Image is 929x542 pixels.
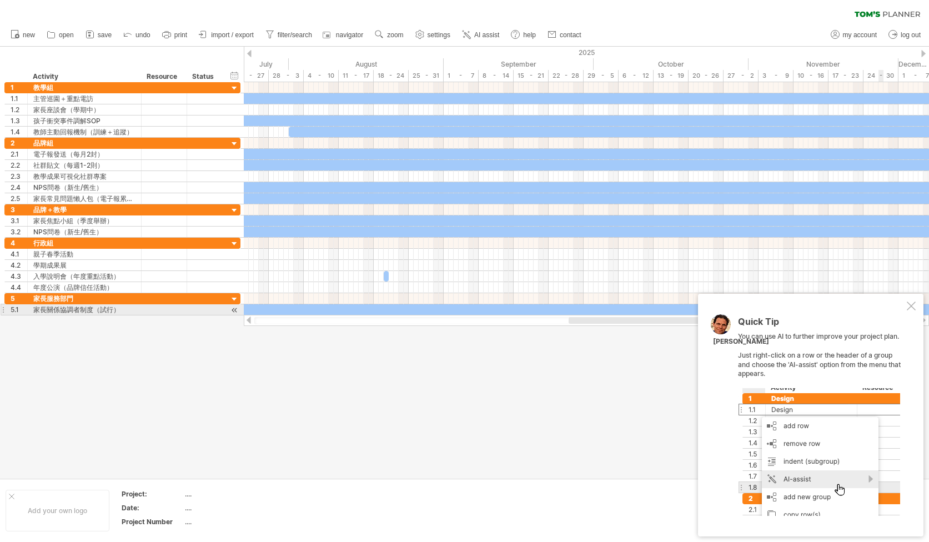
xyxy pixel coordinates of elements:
[11,160,27,170] div: 2.2
[11,149,27,159] div: 2.1
[545,28,585,42] a: contact
[33,215,135,226] div: 家長焦點小組（季度舉辦）
[11,104,27,115] div: 1.2
[44,28,77,42] a: open
[33,204,135,215] div: 品牌＋教學
[98,31,112,39] span: save
[549,70,584,82] div: 22 - 28
[523,31,536,39] span: help
[33,238,135,248] div: 行政組
[724,70,759,82] div: 27 - 2
[33,304,135,315] div: 家長關係協調者制度（試行）
[122,489,183,499] div: Project:
[33,104,135,115] div: 家長座談會（學期中）
[23,31,35,39] span: new
[594,58,749,70] div: October 2025
[289,58,444,70] div: August 2025
[33,293,135,304] div: 家長服務部門
[11,204,27,215] div: 3
[304,70,339,82] div: 4 - 10
[33,260,135,270] div: 學期成果展
[508,28,539,42] a: help
[689,70,724,82] div: 20 - 26
[33,160,135,170] div: 社群貼文（每週1-2則）
[749,58,898,70] div: November 2025
[372,28,406,42] a: zoom
[33,138,135,148] div: 品牌組
[196,28,257,42] a: import / export
[33,93,135,104] div: 主管巡園＋重點電訪
[11,82,27,93] div: 1
[828,28,880,42] a: my account
[33,149,135,159] div: 電子報發送（每月2封）
[122,503,183,513] div: Date:
[560,31,581,39] span: contact
[11,171,27,182] div: 2.3
[11,260,27,270] div: 4.2
[459,28,503,42] a: AI assist
[11,193,27,204] div: 2.5
[33,193,135,204] div: 家長常見問題懶人包（電子報累積）
[11,238,27,248] div: 4
[33,116,135,126] div: 孩子衝突事件調解SOP
[33,171,135,182] div: 教學成果可視化社群專案
[409,70,444,82] div: 25 - 31
[584,70,619,82] div: 29 - 5
[474,31,499,39] span: AI assist
[444,58,594,70] div: September 2025
[229,304,240,316] div: scroll to activity
[234,70,269,82] div: 21 - 27
[11,138,27,148] div: 2
[738,317,905,516] div: You can use AI to further improve your project plan. Just right-click on a row or the header of a...
[374,70,409,82] div: 18 - 24
[6,490,109,531] div: Add your own logo
[713,337,769,347] div: [PERSON_NAME]
[11,271,27,282] div: 4.3
[794,70,828,82] div: 10 - 16
[413,28,454,42] a: settings
[759,70,794,82] div: 3 - 9
[514,70,549,82] div: 15 - 21
[619,70,654,82] div: 6 - 12
[33,227,135,237] div: NPS問卷（新生/舊生）
[269,70,304,82] div: 28 - 3
[11,182,27,193] div: 2.4
[654,70,689,82] div: 13 - 19
[387,31,403,39] span: zoom
[33,282,135,293] div: 年度公演（品牌信任活動）
[336,31,363,39] span: navigator
[174,31,187,39] span: print
[11,227,27,237] div: 3.2
[33,182,135,193] div: NPS問卷（新生/舊生）
[185,489,278,499] div: ....
[83,28,115,42] a: save
[122,517,183,526] div: Project Number
[901,31,921,39] span: log out
[120,28,154,42] a: undo
[886,28,924,42] a: log out
[11,249,27,259] div: 4.1
[428,31,450,39] span: settings
[33,71,135,82] div: Activity
[33,271,135,282] div: 入學說明會（年度重點活動）
[11,304,27,315] div: 5.1
[135,31,150,39] span: undo
[33,249,135,259] div: 親子春季活動
[11,93,27,104] div: 1.1
[185,503,278,513] div: ....
[147,71,180,82] div: Resource
[263,28,315,42] a: filter/search
[738,317,905,332] div: Quick Tip
[11,293,27,304] div: 5
[11,127,27,137] div: 1.4
[185,517,278,526] div: ....
[33,127,135,137] div: 教師主動回報機制（訓練＋追蹤）
[192,71,217,82] div: Status
[59,31,74,39] span: open
[11,116,27,126] div: 1.3
[444,70,479,82] div: 1 - 7
[321,28,366,42] a: navigator
[278,31,312,39] span: filter/search
[211,31,254,39] span: import / export
[863,70,898,82] div: 24 - 30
